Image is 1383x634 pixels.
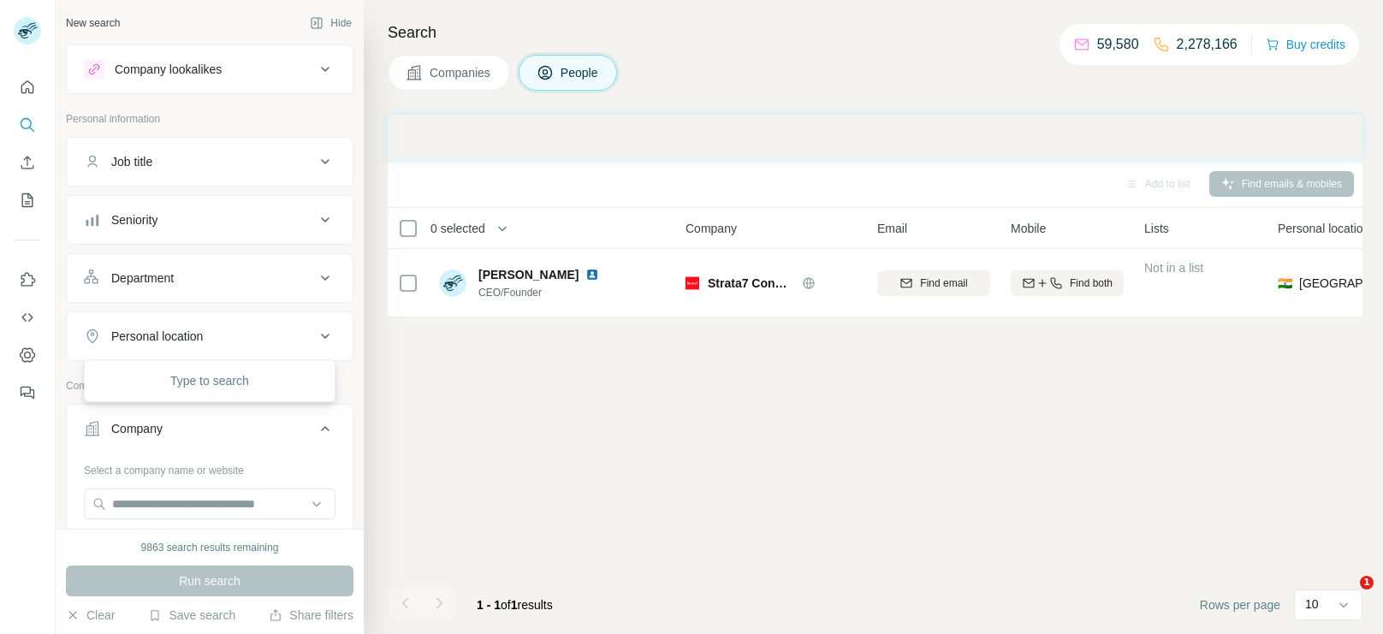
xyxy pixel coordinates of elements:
[67,199,353,240] button: Seniority
[877,270,990,296] button: Find email
[111,153,152,170] div: Job title
[66,15,120,31] div: New search
[66,607,115,624] button: Clear
[14,72,41,103] button: Quick start
[877,220,907,237] span: Email
[1266,33,1345,56] button: Buy credits
[111,270,174,287] div: Department
[14,110,41,140] button: Search
[141,540,279,555] div: 9863 search results remaining
[430,64,492,81] span: Companies
[501,598,511,612] span: of
[1200,596,1280,613] span: Rows per page
[66,378,353,394] p: Company information
[1177,34,1238,55] p: 2,278,166
[66,111,353,127] p: Personal information
[1070,276,1113,291] span: Find both
[115,61,222,78] div: Company lookalikes
[67,408,353,456] button: Company
[111,328,203,345] div: Personal location
[148,607,235,624] button: Save search
[88,364,331,398] div: Type to search
[111,211,157,228] div: Seniority
[67,258,353,299] button: Department
[478,285,606,300] span: CEO/Founder
[1144,220,1169,237] span: Lists
[686,220,737,237] span: Company
[1360,576,1374,590] span: 1
[561,64,600,81] span: People
[511,598,518,612] span: 1
[585,268,599,281] img: LinkedIn logo
[14,264,41,295] button: Use Surfe on LinkedIn
[269,607,353,624] button: Share filters
[14,147,41,178] button: Enrich CSV
[1278,220,1369,237] span: Personal location
[1278,275,1292,292] span: 🇮🇳
[1011,270,1124,296] button: Find both
[298,10,364,36] button: Hide
[920,276,967,291] span: Find email
[1305,595,1319,613] p: 10
[477,598,553,612] span: results
[1011,220,1046,237] span: Mobile
[14,340,41,370] button: Dashboard
[67,316,353,357] button: Personal location
[477,598,501,612] span: 1 - 1
[14,377,41,408] button: Feedback
[388,115,1362,160] iframe: Banner
[388,21,1362,44] h4: Search
[686,276,699,290] img: Logo of Strata7 Consulting
[439,270,466,297] img: Avatar
[84,456,335,478] div: Select a company name or website
[1097,34,1139,55] p: 59,580
[478,266,579,283] span: [PERSON_NAME]
[1144,261,1203,275] span: Not in a list
[1325,576,1366,617] iframe: Intercom live chat
[67,141,353,182] button: Job title
[111,420,163,437] div: Company
[430,220,485,237] span: 0 selected
[14,185,41,216] button: My lists
[14,302,41,333] button: Use Surfe API
[67,49,353,90] button: Company lookalikes
[708,275,793,292] span: Strata7 Consulting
